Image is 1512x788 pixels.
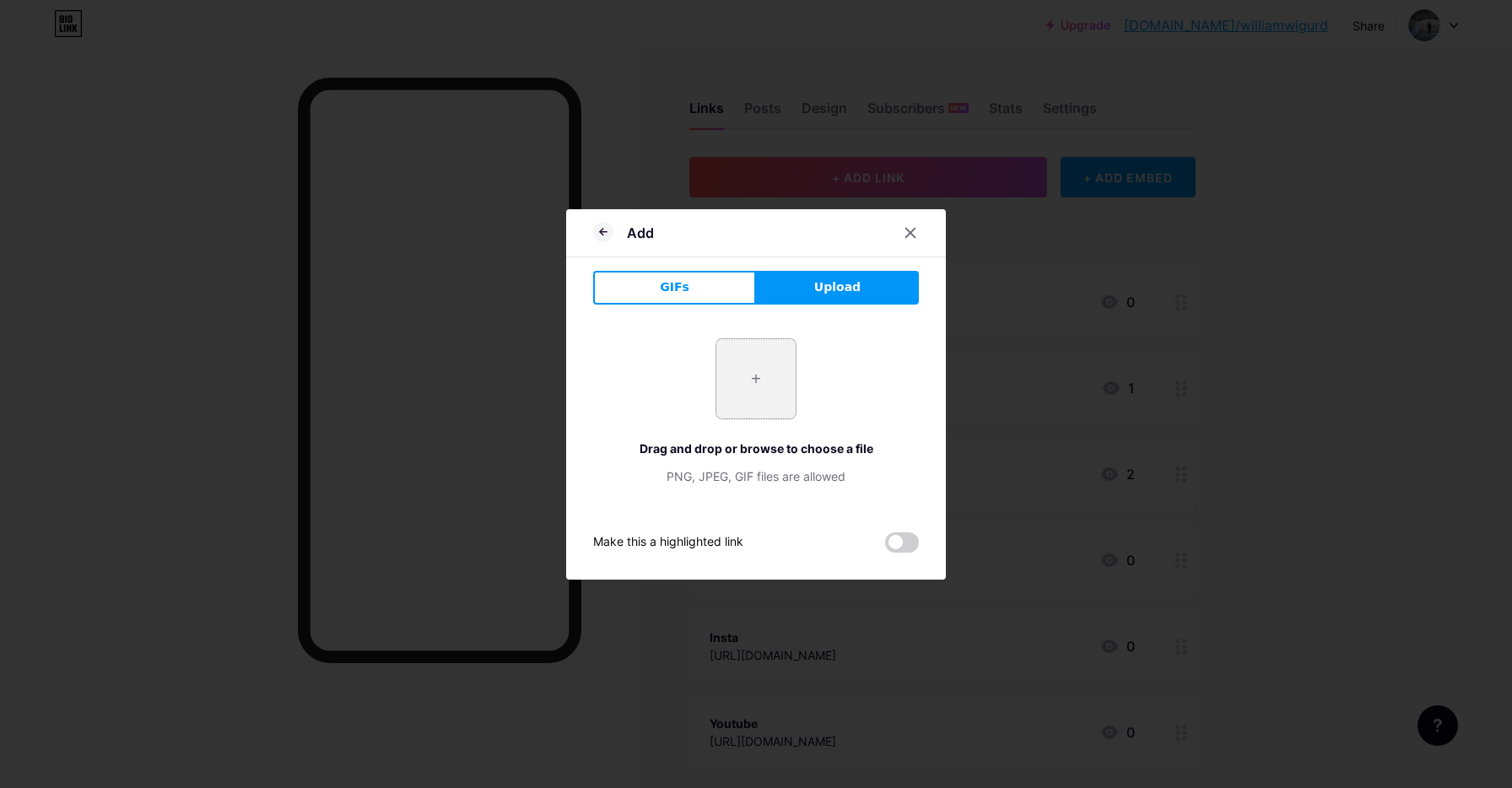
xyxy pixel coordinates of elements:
div: Add [627,223,654,243]
button: Upload [756,271,919,305]
div: Drag and drop or browse to choose a file [593,440,919,457]
span: GIFs [660,278,689,296]
div: PNG, JPEG, GIF files are allowed [593,467,919,485]
div: Make this a highlighted link [593,532,743,553]
button: GIFs [593,271,756,305]
span: Upload [814,278,861,296]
